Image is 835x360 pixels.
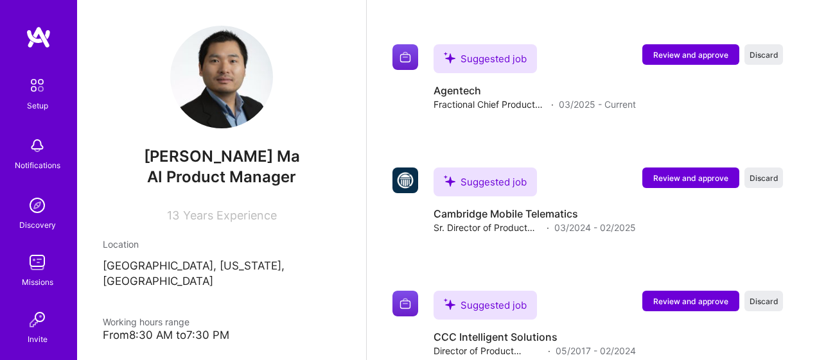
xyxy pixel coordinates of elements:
button: Review and approve [642,167,739,188]
div: Setup [27,99,48,112]
div: Discovery [19,218,56,232]
div: Suggested job [434,291,537,320]
img: Company logo [392,291,418,316]
i: icon SuggestedTeams [444,298,455,310]
span: [PERSON_NAME] Ma [103,147,340,166]
div: Suggested job [434,167,537,196]
span: Discard [750,296,778,307]
span: · [551,98,554,111]
i: icon SuggestedTeams [444,52,455,64]
img: logo [26,26,51,49]
img: Invite [24,307,50,332]
span: Years Experience [183,209,277,222]
img: User Avatar [170,26,273,128]
span: 13 [167,209,179,222]
h4: Cambridge Mobile Telematics [434,207,636,221]
span: Working hours range [103,316,189,327]
img: Company logo [392,167,418,193]
span: Review and approve [653,296,728,307]
span: Fractional Chief Product Officer (CPO) [434,98,546,111]
span: Director of Product Management [434,344,543,357]
button: Review and approve [642,44,739,65]
button: Discard [744,44,783,65]
button: Discard [744,167,783,188]
img: setup [24,72,51,99]
span: Discard [750,173,778,184]
span: AI Product Manager [147,167,296,186]
div: Missions [22,275,53,289]
span: · [547,221,549,234]
button: Review and approve [642,291,739,311]
img: Company logo [392,44,418,70]
span: Review and approve [653,173,728,184]
span: 03/2025 - Current [559,98,636,111]
div: From 8:30 AM to 7:30 PM [103,329,340,342]
div: Notifications [15,159,60,172]
img: bell [24,133,50,159]
h4: Agentech [434,83,636,98]
img: teamwork [24,250,50,275]
span: Discard [750,49,778,60]
button: Discard [744,291,783,311]
div: Invite [28,332,48,346]
span: 03/2024 - 02/2025 [554,221,636,234]
span: · [548,344,550,357]
span: 05/2017 - 02/2024 [556,344,636,357]
h4: CCC Intelligent Solutions [434,330,636,344]
img: discovery [24,193,50,218]
span: Review and approve [653,49,728,60]
span: Sr. Director of Product Management [434,221,541,234]
div: Location [103,237,340,251]
div: Suggested job [434,44,537,73]
i: icon SuggestedTeams [444,175,455,187]
p: [GEOGRAPHIC_DATA], [US_STATE], [GEOGRAPHIC_DATA] [103,259,340,289]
